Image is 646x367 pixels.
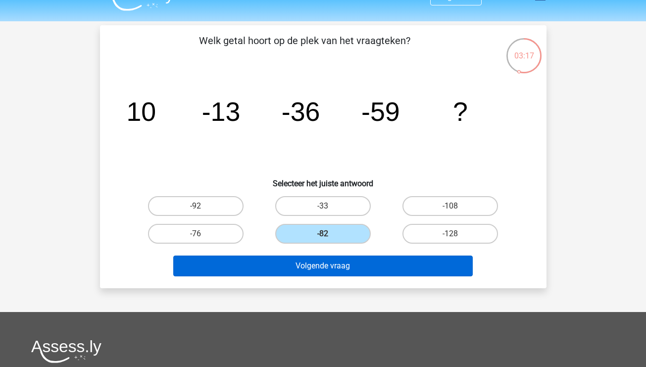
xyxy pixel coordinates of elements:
img: Assessly logo [31,340,101,363]
tspan: -13 [201,97,240,126]
div: 03:17 [505,37,543,62]
tspan: -36 [281,97,320,126]
button: Volgende vraag [173,256,473,276]
label: -33 [275,196,371,216]
tspan: -59 [361,97,400,126]
label: -128 [402,224,498,244]
tspan: ? [453,97,468,126]
label: -82 [275,224,371,244]
h6: Selecteer het juiste antwoord [116,171,531,188]
label: -92 [148,196,244,216]
label: -76 [148,224,244,244]
tspan: 10 [126,97,156,126]
p: Welk getal hoort op de plek van het vraagteken? [116,33,494,63]
label: -108 [402,196,498,216]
